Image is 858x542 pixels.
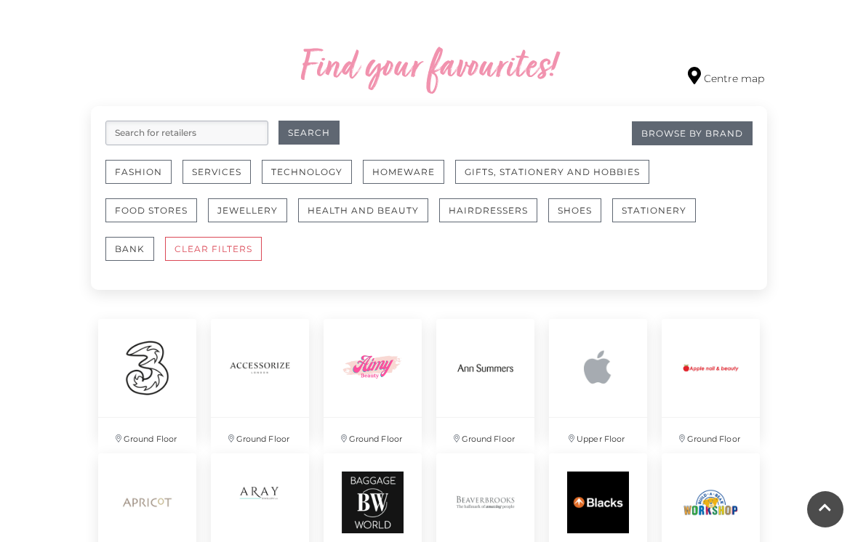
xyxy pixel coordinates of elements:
[439,198,537,222] button: Hairdressers
[363,160,455,198] a: Homeware
[98,418,196,453] p: Ground Floor
[105,237,154,261] button: Bank
[204,312,316,446] a: Ground Floor
[612,198,707,237] a: Stationery
[436,418,534,453] p: Ground Floor
[105,198,208,237] a: Food Stores
[278,121,340,145] button: Search
[105,160,172,184] button: Fashion
[298,198,439,237] a: Health and Beauty
[688,67,764,86] a: Centre map
[105,121,268,145] input: Search for retailers
[105,237,165,275] a: Bank
[455,160,660,198] a: Gifts, Stationery and Hobbies
[316,312,429,446] a: Ground Floor
[183,160,262,198] a: Services
[455,160,649,184] button: Gifts, Stationery and Hobbies
[211,418,309,453] p: Ground Floor
[548,198,601,222] button: Shoes
[324,418,422,453] p: Ground Floor
[549,418,647,453] p: Upper Floor
[654,312,767,446] a: Ground Floor
[298,198,428,222] button: Health and Beauty
[612,198,696,222] button: Stationery
[542,312,654,446] a: Upper Floor
[363,160,444,184] button: Homeware
[183,160,251,184] button: Services
[91,312,204,446] a: Ground Floor
[439,198,548,237] a: Hairdressers
[262,160,352,184] button: Technology
[208,198,298,237] a: Jewellery
[429,312,542,446] a: Ground Floor
[207,45,651,92] h2: Find your favourites!
[165,237,262,261] button: CLEAR FILTERS
[662,418,760,453] p: Ground Floor
[632,121,753,145] a: Browse By Brand
[208,198,287,222] button: Jewellery
[548,198,612,237] a: Shoes
[262,160,363,198] a: Technology
[165,237,273,275] a: CLEAR FILTERS
[105,198,197,222] button: Food Stores
[105,160,183,198] a: Fashion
